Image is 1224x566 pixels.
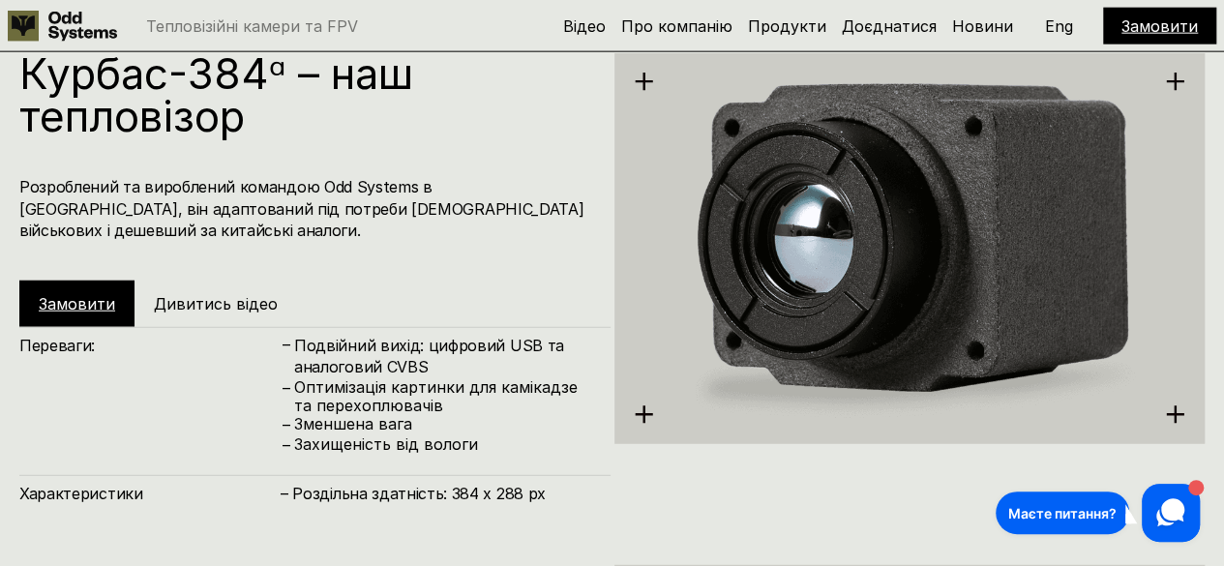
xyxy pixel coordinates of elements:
iframe: HelpCrunch [991,479,1205,547]
p: Тепловізійні камери та FPV [146,18,358,34]
a: Доєднатися [842,16,937,36]
a: Новини [952,16,1013,36]
p: Eng [1045,18,1073,34]
a: Відео [563,16,606,36]
a: Про компанію [621,16,732,36]
h1: Курбас-384ᵅ – наш тепловізор [19,52,591,137]
a: Замовити [1121,16,1198,36]
h4: – [283,414,290,435]
p: Зменшена вага [294,415,591,433]
h4: Характеристики [19,483,281,504]
h4: Подвійний вихід: цифровий USB та аналоговий CVBS [294,335,591,378]
h4: – [283,377,290,399]
a: Замовити [39,294,115,313]
h4: Переваги: [19,335,281,356]
h4: – [283,434,290,456]
h4: – [283,334,290,355]
h5: Дивитись відео [154,293,278,314]
p: Захищеність від вологи [294,435,591,454]
a: Продукти [748,16,826,36]
p: Оптимізація картинки для камікадзе та перехоплювачів [294,378,591,415]
h4: Розроблений та вироблений командою Odd Systems в [GEOGRAPHIC_DATA], він адаптований під потреби [... [19,176,591,241]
